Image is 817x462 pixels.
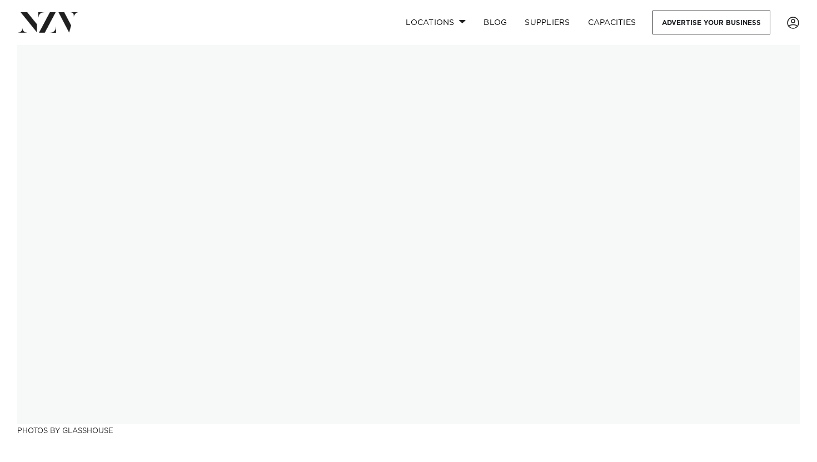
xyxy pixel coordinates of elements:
a: Capacities [579,11,645,34]
a: SUPPLIERS [516,11,579,34]
a: BLOG [475,11,516,34]
a: Locations [397,11,475,34]
img: nzv-logo.png [18,12,78,32]
h3: Photos by Glasshouse [17,424,800,436]
a: Advertise your business [652,11,770,34]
